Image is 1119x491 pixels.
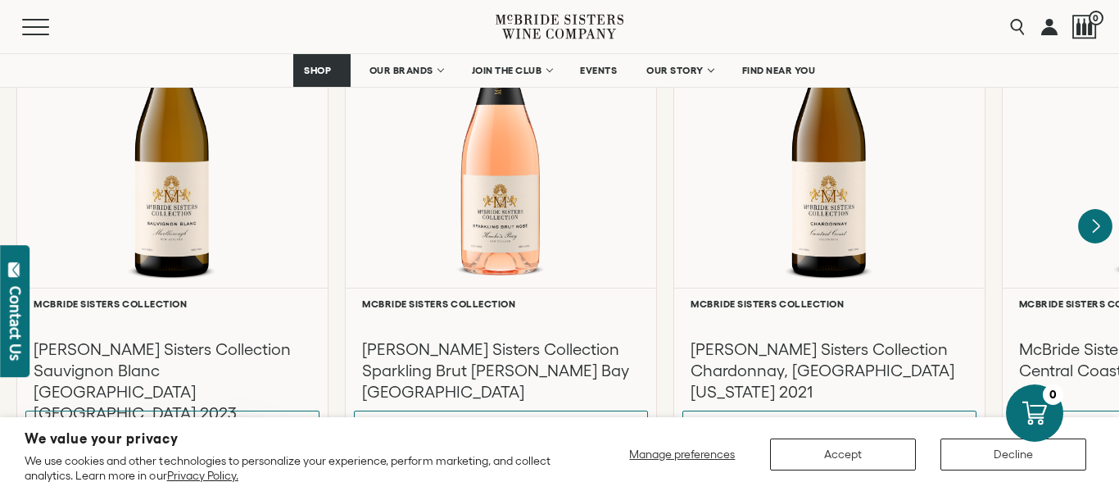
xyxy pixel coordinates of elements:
[732,54,827,87] a: FIND NEAR YOU
[359,54,453,87] a: OUR BRANDS
[304,65,332,76] span: SHOP
[646,65,704,76] span: OUR STORY
[362,339,640,402] h3: [PERSON_NAME] Sisters Collection Sparkling Brut [PERSON_NAME] Bay [GEOGRAPHIC_DATA]
[111,415,178,439] div: Add to cart
[940,439,1086,471] button: Decline
[580,65,617,76] span: EVENTS
[629,448,735,461] span: Manage preferences
[167,469,238,482] a: Privacy Policy.
[34,298,311,309] h6: McBride Sisters Collection
[691,298,968,309] h6: McBride Sisters Collection
[1089,11,1103,25] span: 0
[439,415,505,439] div: Add to cart
[25,411,319,443] button: Add to cart $16.99
[619,439,745,471] button: Manage preferences
[569,54,627,87] a: EVENTS
[742,65,816,76] span: FIND NEAR YOU
[354,411,648,443] button: Add to cart $24.99
[691,339,968,402] h3: [PERSON_NAME] Sisters Collection Chardonnay, [GEOGRAPHIC_DATA][US_STATE] 2021
[362,298,640,309] h6: McBride Sisters Collection
[1078,209,1112,243] button: Next
[1043,384,1063,405] div: 0
[34,339,311,424] h3: [PERSON_NAME] Sisters Collection Sauvignon Blanc [GEOGRAPHIC_DATA] [GEOGRAPHIC_DATA] 2023
[369,65,433,76] span: OUR BRANDS
[768,415,835,439] div: Add to cart
[7,286,24,361] div: Contact Us
[293,54,351,87] a: SHOP
[461,54,562,87] a: JOIN THE CLUB
[25,453,566,483] p: We use cookies and other technologies to personalize your experience, perform marketing, and coll...
[682,411,976,443] button: Add to cart $16.99
[25,432,566,446] h2: We value your privacy
[22,19,81,35] button: Mobile Menu Trigger
[472,65,542,76] span: JOIN THE CLUB
[636,54,723,87] a: OUR STORY
[770,439,916,471] button: Accept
